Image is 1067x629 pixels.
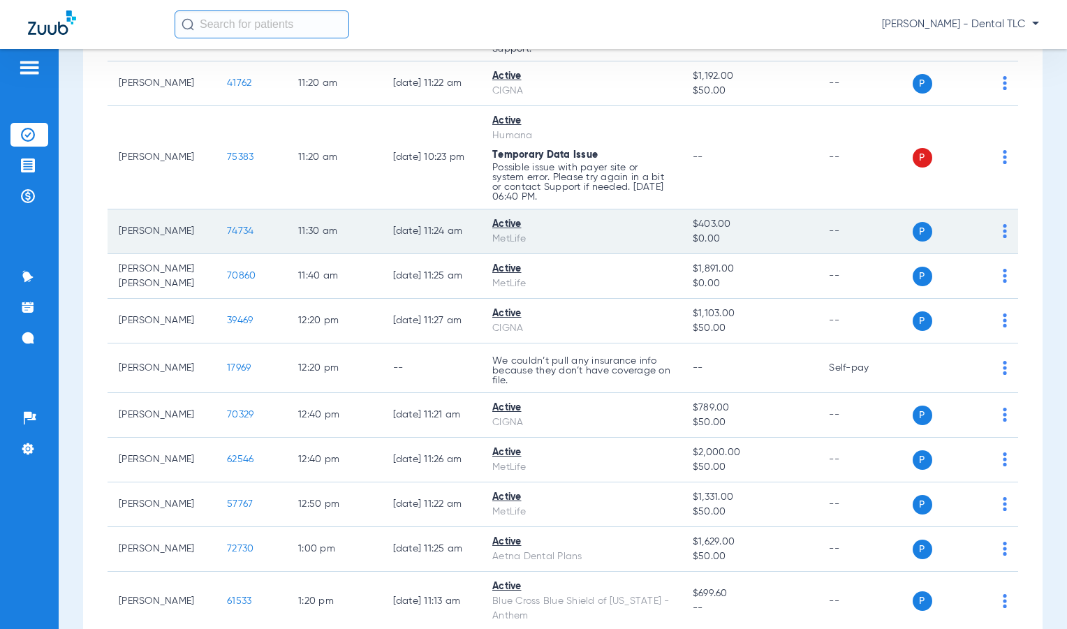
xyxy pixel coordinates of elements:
[818,61,912,106] td: --
[1003,452,1007,466] img: group-dot-blue.svg
[693,586,807,601] span: $699.60
[108,527,216,572] td: [PERSON_NAME]
[492,321,670,336] div: CIGNA
[227,499,253,509] span: 57767
[108,343,216,393] td: [PERSON_NAME]
[492,128,670,143] div: Humana
[227,454,253,464] span: 62546
[913,311,932,331] span: P
[818,299,912,343] td: --
[382,61,481,106] td: [DATE] 11:22 AM
[492,505,670,519] div: MetLife
[492,262,670,276] div: Active
[693,262,807,276] span: $1,891.00
[997,562,1067,629] div: Chat Widget
[693,549,807,564] span: $50.00
[227,410,253,420] span: 70329
[492,594,670,623] div: Blue Cross Blue Shield of [US_STATE] - Anthem
[287,209,382,254] td: 11:30 AM
[913,540,932,559] span: P
[382,393,481,438] td: [DATE] 11:21 AM
[492,69,670,84] div: Active
[108,106,216,209] td: [PERSON_NAME]
[1003,542,1007,556] img: group-dot-blue.svg
[693,490,807,505] span: $1,331.00
[492,549,670,564] div: Aetna Dental Plans
[492,150,598,160] span: Temporary Data Issue
[1003,361,1007,375] img: group-dot-blue.svg
[175,10,349,38] input: Search for patients
[818,106,912,209] td: --
[818,438,912,482] td: --
[287,343,382,393] td: 12:20 PM
[492,415,670,430] div: CIGNA
[492,401,670,415] div: Active
[913,450,932,470] span: P
[882,17,1039,31] span: [PERSON_NAME] - Dental TLC
[693,276,807,291] span: $0.00
[108,61,216,106] td: [PERSON_NAME]
[693,321,807,336] span: $50.00
[28,10,76,35] img: Zuub Logo
[492,84,670,98] div: CIGNA
[693,401,807,415] span: $789.00
[108,438,216,482] td: [PERSON_NAME]
[492,490,670,505] div: Active
[1003,269,1007,283] img: group-dot-blue.svg
[818,343,912,393] td: Self-pay
[818,209,912,254] td: --
[492,356,670,385] p: We couldn’t pull any insurance info because they don’t have coverage on file.
[492,535,670,549] div: Active
[287,299,382,343] td: 12:20 PM
[913,148,932,168] span: P
[818,482,912,527] td: --
[227,363,251,373] span: 17969
[492,232,670,246] div: MetLife
[1003,408,1007,422] img: group-dot-blue.svg
[287,482,382,527] td: 12:50 PM
[1003,497,1007,511] img: group-dot-blue.svg
[108,254,216,299] td: [PERSON_NAME] [PERSON_NAME]
[693,445,807,460] span: $2,000.00
[818,393,912,438] td: --
[693,232,807,246] span: $0.00
[913,267,932,286] span: P
[913,495,932,515] span: P
[693,363,703,373] span: --
[287,393,382,438] td: 12:40 PM
[693,69,807,84] span: $1,192.00
[913,74,932,94] span: P
[382,527,481,572] td: [DATE] 11:25 AM
[182,18,194,31] img: Search Icon
[227,271,256,281] span: 70860
[693,535,807,549] span: $1,629.00
[227,316,253,325] span: 39469
[693,505,807,519] span: $50.00
[492,217,670,232] div: Active
[1003,313,1007,327] img: group-dot-blue.svg
[382,343,481,393] td: --
[1003,224,1007,238] img: group-dot-blue.svg
[492,114,670,128] div: Active
[382,482,481,527] td: [DATE] 11:22 AM
[18,59,41,76] img: hamburger-icon
[108,209,216,254] td: [PERSON_NAME]
[227,152,253,162] span: 75383
[108,299,216,343] td: [PERSON_NAME]
[693,217,807,232] span: $403.00
[913,222,932,242] span: P
[227,78,251,88] span: 41762
[382,438,481,482] td: [DATE] 11:26 AM
[1003,150,1007,164] img: group-dot-blue.svg
[382,254,481,299] td: [DATE] 11:25 AM
[492,306,670,321] div: Active
[227,544,253,554] span: 72730
[492,460,670,475] div: MetLife
[108,482,216,527] td: [PERSON_NAME]
[287,438,382,482] td: 12:40 PM
[287,61,382,106] td: 11:20 AM
[693,460,807,475] span: $50.00
[693,152,703,162] span: --
[227,226,253,236] span: 74734
[287,106,382,209] td: 11:20 AM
